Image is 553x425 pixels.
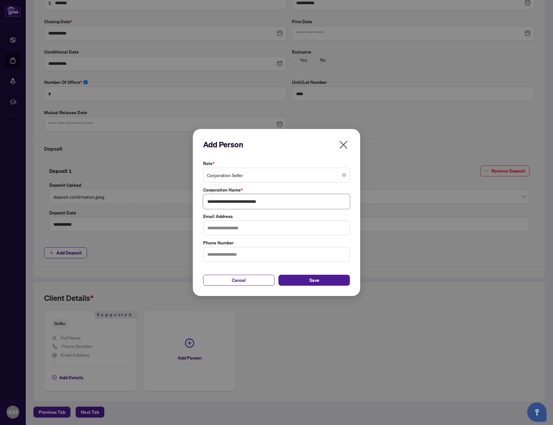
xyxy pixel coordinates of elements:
span: close [338,140,349,150]
button: Cancel [203,275,275,286]
span: Corporation Seller [207,169,346,181]
button: Open asap [527,402,547,422]
button: Save [278,275,350,286]
span: Save [309,275,319,285]
h2: Add Person [203,139,350,150]
span: Cancel [232,275,246,285]
label: Email Address [203,213,350,220]
label: Corporation Name [203,186,350,193]
label: Role [203,160,350,167]
span: close-circle [342,173,346,177]
label: Phone Number [203,239,350,246]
